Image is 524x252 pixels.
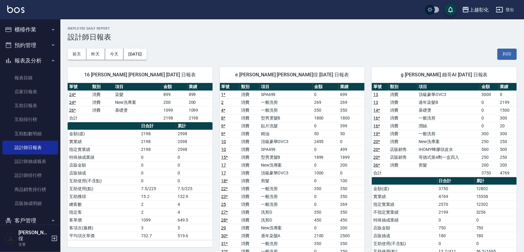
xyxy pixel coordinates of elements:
[259,83,313,91] th: 項目
[68,216,140,224] td: 客單價
[227,72,358,78] span: e [PERSON_NAME] [PERSON_NAME]徨 [DATE] 日報表
[259,208,313,216] td: 洗剪D
[339,208,365,216] td: 350
[187,106,213,114] td: 1099
[437,232,475,240] td: 180
[68,114,91,122] td: 合計
[140,145,176,153] td: 2198
[176,193,213,200] td: 132.9
[259,114,313,122] td: 型男燙髮B
[313,138,339,145] td: 2495
[2,127,58,141] a: 互助點數明細
[259,177,313,185] td: 剪髮
[68,177,140,185] td: 互助使用(不含點)
[221,163,226,167] a: 17
[498,106,517,114] td: 1500
[68,161,140,169] td: 店販金額
[239,185,259,193] td: 消費
[68,224,140,232] td: 客項次(服務)
[2,22,58,37] button: 櫃檯作業
[372,240,437,247] td: 互助使用(不含點)
[259,153,313,161] td: 型男燙髮B
[259,130,313,138] td: 精油
[140,177,176,185] td: 0
[259,138,313,145] td: 頂級豪華OVC3
[239,106,259,114] td: 消費
[140,138,176,145] td: 2198
[5,232,17,244] img: Person
[68,27,517,30] h2: Employee Daily Report
[162,114,187,122] td: 2198
[2,99,58,113] a: 互助日報表
[417,153,480,161] td: 哥德式第4劑一盒四入
[140,153,176,161] td: 0
[68,122,213,240] table: a dense table
[475,185,517,193] td: 12802
[313,83,339,91] th: 金額
[339,169,365,177] td: 0
[388,83,417,91] th: 類別
[176,208,213,216] td: 4
[140,216,176,224] td: 1099
[313,106,339,114] td: 350
[493,4,517,15] button: 登出
[259,185,313,193] td: 一般洗剪
[259,240,313,247] td: 一般洗剪
[373,92,378,97] a: 13
[437,240,475,247] td: 0
[187,91,213,98] td: 899
[239,224,259,232] td: 消費
[140,130,176,138] td: 2198
[176,200,213,208] td: 4
[176,169,213,177] td: 0
[388,91,417,98] td: 消費
[114,83,162,91] th: 項目
[480,169,499,177] td: 3750
[475,193,517,200] td: 15558
[498,91,517,98] td: 0
[239,216,259,224] td: 消費
[2,155,58,168] a: 設計師抽成報表
[221,202,226,207] a: 25
[68,130,140,138] td: 金額(虛)
[313,177,339,185] td: 0
[498,153,517,161] td: 250
[259,106,313,114] td: 一般洗剪
[480,138,499,145] td: 250
[475,232,517,240] td: 180
[239,122,259,130] td: 消費
[339,145,365,153] td: 499
[239,240,259,247] td: 消費
[498,83,517,91] th: 業績
[239,153,259,161] td: 消費
[339,224,365,232] td: 200
[239,83,259,91] th: 類別
[388,153,417,161] td: 店販銷售
[475,200,517,208] td: 12302
[437,177,475,185] th: 日合計
[313,185,339,193] td: 350
[372,185,437,193] td: 金額(虛)
[313,145,339,153] td: 0
[91,83,114,91] th: 類別
[372,169,388,177] td: 合計
[372,83,388,91] th: 單號
[475,216,517,224] td: 0
[68,83,91,91] th: 單號
[239,98,259,106] td: 消費
[475,208,517,216] td: 3256
[162,98,187,106] td: 200
[68,153,140,161] td: 特殊抽成業績
[480,122,499,130] td: 0
[437,185,475,193] td: 3750
[498,161,517,169] td: 200
[372,193,437,200] td: 實業績
[259,200,313,208] td: 一般洗剪
[339,138,365,145] td: 0
[437,216,475,224] td: 0
[313,224,339,232] td: 0
[91,106,114,114] td: 消費
[313,240,339,247] td: 350
[480,106,499,114] td: 0
[239,232,259,240] td: 消費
